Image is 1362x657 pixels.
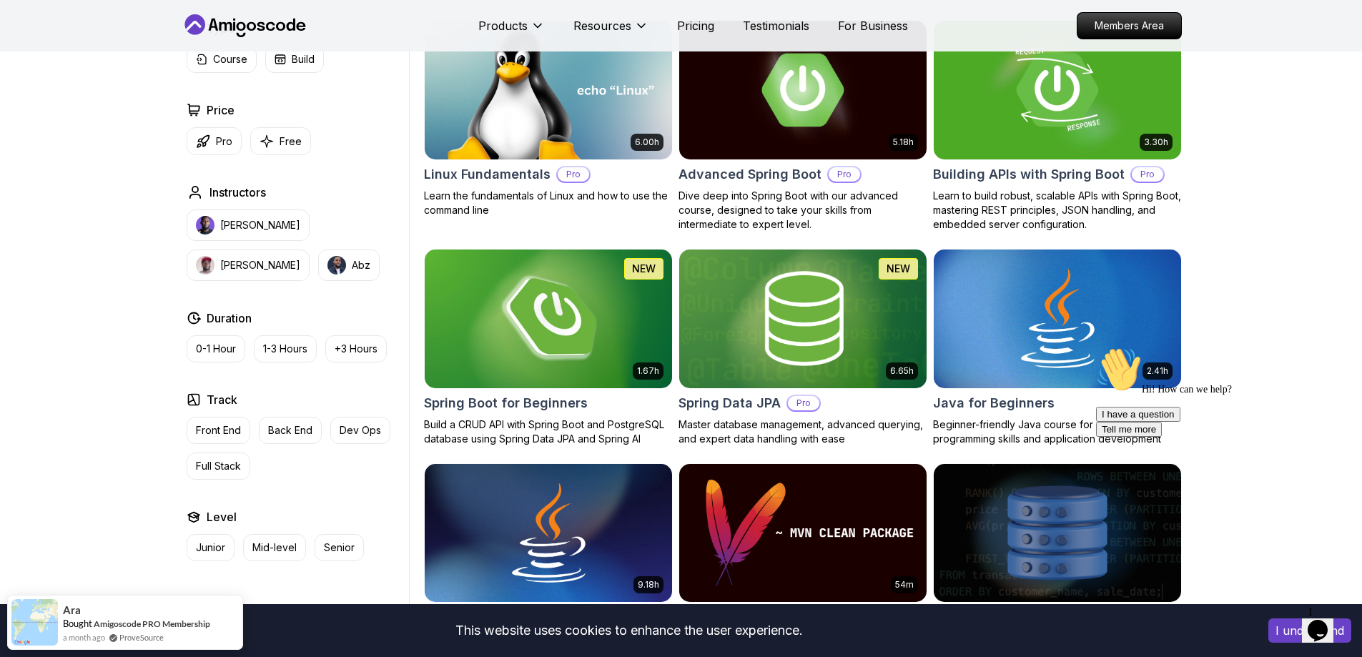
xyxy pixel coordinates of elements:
p: Mid-level [252,540,297,555]
h2: Java for Beginners [933,393,1055,413]
button: Back End [259,417,322,444]
h2: Duration [207,310,252,327]
h2: Price [207,102,235,119]
h2: Spring Data JPA [678,393,781,413]
h2: Track [207,391,237,408]
p: Learn the fundamentals of Linux and how to use the command line [424,189,673,217]
iframe: chat widget [1302,600,1348,643]
button: Front End [187,417,250,444]
p: 3.30h [1144,137,1168,148]
a: Members Area [1077,12,1182,39]
button: Senior [315,534,364,561]
p: Full Stack [196,459,241,473]
img: Building APIs with Spring Boot card [934,21,1181,159]
img: instructor img [196,256,214,275]
button: +3 Hours [325,335,387,362]
img: provesource social proof notification image [11,599,58,646]
span: Bought [63,618,92,629]
p: 6.65h [890,365,914,377]
a: Amigoscode PRO Membership [94,618,210,629]
div: 👋Hi! How can we help?I have a questionTell me more [6,6,263,96]
img: Advanced Spring Boot card [679,21,927,159]
button: Accept cookies [1268,618,1351,643]
p: 9.18h [638,579,659,591]
p: Pro [558,167,589,182]
p: [PERSON_NAME] [220,258,300,272]
a: Pricing [677,17,714,34]
img: instructor img [327,256,346,275]
p: Front End [196,423,241,438]
button: instructor img[PERSON_NAME] [187,250,310,281]
p: Free [280,134,302,149]
p: Back End [268,423,312,438]
p: Beginner-friendly Java course for essential programming skills and application development [933,418,1182,446]
img: Java for Beginners card [934,250,1181,388]
img: Spring Boot for Beginners card [418,246,678,391]
a: Building APIs with Spring Boot card3.30hBuilding APIs with Spring BootProLearn to build robust, s... [933,20,1182,232]
p: Build a CRUD API with Spring Boot and PostgreSQL database using Spring Data JPA and Spring AI [424,418,673,446]
img: Spring Data JPA card [679,250,927,388]
a: Linux Fundamentals card6.00hLinux FundamentalsProLearn the fundamentals of Linux and how to use t... [424,20,673,217]
p: Master database management, advanced querying, and expert data handling with ease [678,418,927,446]
p: 0-1 Hour [196,342,236,356]
p: Build [292,52,315,66]
button: Resources [573,17,648,46]
p: 1-3 Hours [263,342,307,356]
p: Members Area [1077,13,1181,39]
h2: Instructors [209,184,266,201]
button: Full Stack [187,453,250,480]
p: Pro [1132,167,1163,182]
h2: Building APIs with Spring Boot [933,164,1125,184]
h2: Spring Boot for Beginners [424,393,588,413]
button: instructor img[PERSON_NAME] [187,209,310,241]
button: Dev Ops [330,417,390,444]
a: Java for Beginners card2.41hJava for BeginnersBeginner-friendly Java course for essential program... [933,249,1182,446]
img: instructor img [196,216,214,234]
button: 0-1 Hour [187,335,245,362]
img: Java for Developers card [425,464,672,603]
span: a month ago [63,631,105,643]
p: 54m [895,579,914,591]
a: Advanced Spring Boot card5.18hAdvanced Spring BootProDive deep into Spring Boot with our advanced... [678,20,927,232]
button: Course [187,46,257,73]
button: Junior [187,534,235,561]
p: Senior [324,540,355,555]
h2: Linux Fundamentals [424,164,551,184]
p: Resources [573,17,631,34]
p: Course [213,52,247,66]
iframe: chat widget [1090,341,1348,593]
span: Hi! How can we help? [6,43,142,54]
p: Junior [196,540,225,555]
p: Pro [788,396,819,410]
button: Pro [187,127,242,155]
button: Mid-level [243,534,306,561]
img: Linux Fundamentals card [425,21,672,159]
p: Abz [352,258,370,272]
button: instructor imgAbz [318,250,380,281]
img: Maven Essentials card [679,464,927,603]
button: Tell me more [6,81,71,96]
p: Testimonials [743,17,809,34]
button: Free [250,127,311,155]
p: Learn to build robust, scalable APIs with Spring Boot, mastering REST principles, JSON handling, ... [933,189,1182,232]
img: :wave: [6,6,51,51]
a: ProveSource [119,631,164,643]
p: Pro [216,134,232,149]
a: Spring Data JPA card6.65hNEWSpring Data JPAProMaster database management, advanced querying, and ... [678,249,927,446]
button: Products [478,17,545,46]
p: NEW [887,262,910,276]
p: Pro [829,167,860,182]
div: This website uses cookies to enhance the user experience. [11,615,1247,646]
p: [PERSON_NAME] [220,218,300,232]
p: 1.67h [637,365,659,377]
p: 6.00h [635,137,659,148]
h2: Advanced Spring Boot [678,164,821,184]
p: NEW [632,262,656,276]
a: For Business [838,17,908,34]
p: +3 Hours [335,342,377,356]
p: Dive deep into Spring Boot with our advanced course, designed to take your skills from intermedia... [678,189,927,232]
p: Products [478,17,528,34]
img: Advanced Databases card [934,464,1181,603]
